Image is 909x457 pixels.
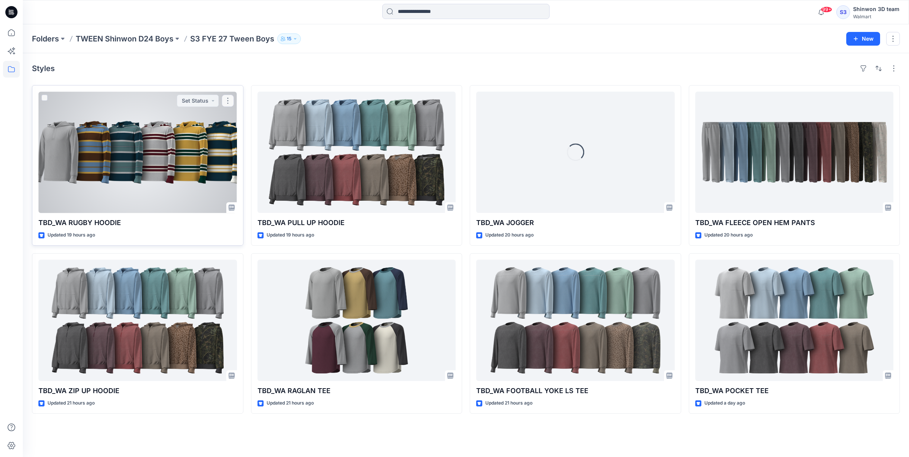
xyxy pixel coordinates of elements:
[32,33,59,44] a: Folders
[476,217,675,228] p: TBD_WA JOGGER
[485,231,534,239] p: Updated 20 hours ago
[846,32,880,46] button: New
[257,217,456,228] p: TBD_WA PULL UP HOODIE
[287,35,291,43] p: 15
[38,217,237,228] p: TBD_WA RUGBY HOODIE
[704,399,745,407] p: Updated a day ago
[38,386,237,396] p: TBD_WA ZIP UP HOODIE
[38,92,237,213] a: TBD_WA RUGBY HOODIE
[836,5,850,19] div: S3
[38,260,237,381] a: TBD_WA ZIP UP HOODIE
[821,6,832,13] span: 99+
[32,64,55,73] h4: Styles
[485,399,532,407] p: Updated 21 hours ago
[277,33,301,44] button: 15
[853,5,899,14] div: Shinwon 3D team
[695,217,894,228] p: TBD_WA FLEECE OPEN HEM PANTS
[48,231,95,239] p: Updated 19 hours ago
[704,231,753,239] p: Updated 20 hours ago
[257,92,456,213] a: TBD_WA PULL UP HOODIE
[267,231,314,239] p: Updated 19 hours ago
[257,386,456,396] p: TBD_WA RAGLAN TEE
[695,386,894,396] p: TBD_WA POCKET TEE
[695,260,894,381] a: TBD_WA POCKET TEE
[48,399,95,407] p: Updated 21 hours ago
[476,260,675,381] a: TBD_WA FOOTBALL YOKE LS TEE
[190,33,274,44] p: S3 FYE 27 Tween Boys
[853,14,899,19] div: Walmart
[76,33,173,44] a: TWEEN Shinwon D24 Boys
[695,92,894,213] a: TBD_WA FLEECE OPEN HEM PANTS
[476,386,675,396] p: TBD_WA FOOTBALL YOKE LS TEE
[257,260,456,381] a: TBD_WA RAGLAN TEE
[267,399,314,407] p: Updated 21 hours ago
